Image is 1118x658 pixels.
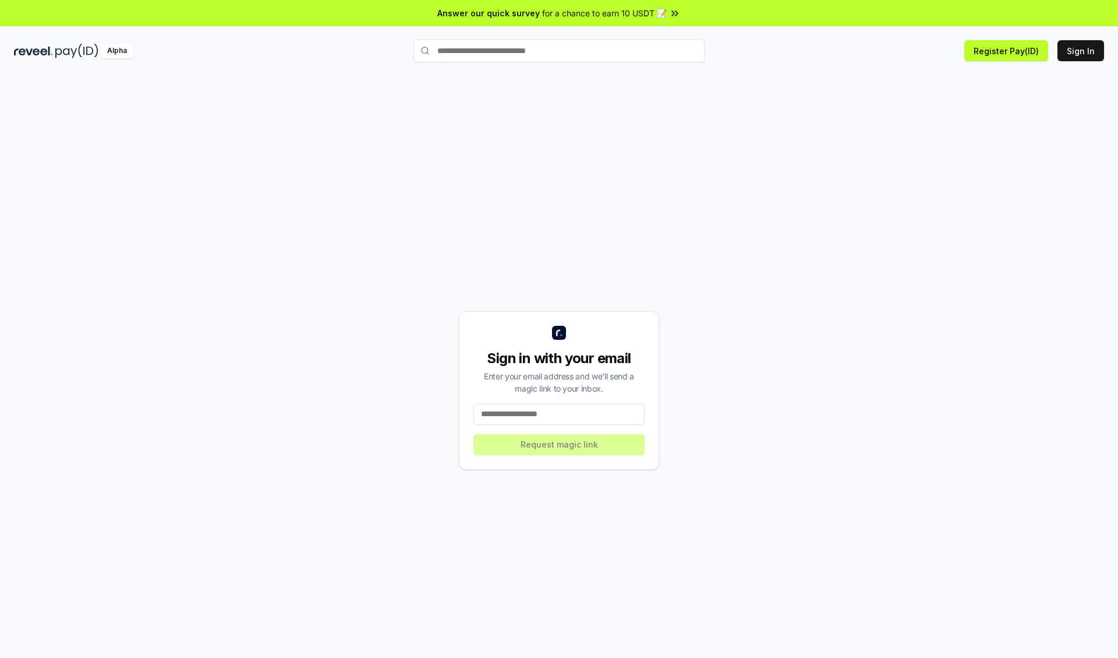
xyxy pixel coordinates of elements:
img: pay_id [55,44,98,58]
div: Enter your email address and we’ll send a magic link to your inbox. [473,370,645,395]
button: Register Pay(ID) [964,40,1048,61]
span: for a chance to earn 10 USDT 📝 [542,7,667,19]
div: Sign in with your email [473,349,645,368]
img: reveel_dark [14,44,53,58]
div: Alpha [101,44,133,58]
img: logo_small [552,326,566,340]
button: Sign In [1057,40,1104,61]
span: Answer our quick survey [437,7,540,19]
